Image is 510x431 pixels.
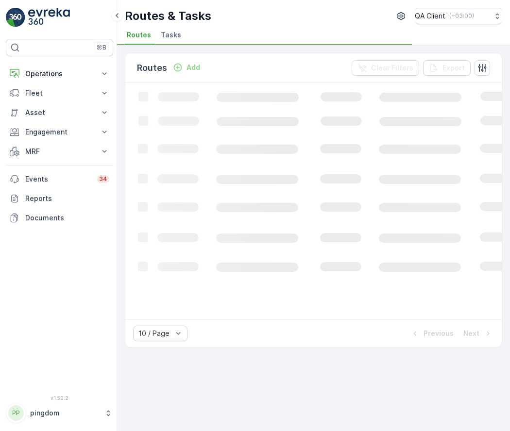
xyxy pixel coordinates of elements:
[6,208,113,228] a: Documents
[25,147,94,156] p: MRF
[6,122,113,142] button: Engagement
[371,63,413,73] p: Clear Filters
[97,44,106,51] p: ⌘B
[352,60,419,76] button: Clear Filters
[25,127,94,137] p: Engagement
[6,189,113,208] a: Reports
[30,408,100,418] p: pingdom
[127,30,151,40] span: Routes
[8,405,24,421] div: PP
[25,88,94,98] p: Fleet
[415,11,445,21] p: QA Client
[424,329,454,338] p: Previous
[25,174,91,184] p: Events
[442,63,465,73] p: Export
[6,64,113,83] button: Operations
[137,61,167,75] p: Routes
[99,175,107,183] p: 34
[6,169,113,189] a: Events34
[25,213,109,223] p: Documents
[6,8,25,27] img: logo
[25,69,94,79] p: Operations
[6,403,113,423] button: PPpingdom
[6,395,113,401] span: v 1.50.2
[6,142,113,161] button: MRF
[6,83,113,103] button: Fleet
[25,108,94,117] p: Asset
[409,328,455,339] button: Previous
[187,63,200,72] p: Add
[169,62,204,73] button: Add
[463,329,479,338] p: Next
[415,8,502,24] button: QA Client(+03:00)
[6,103,113,122] button: Asset
[449,12,474,20] p: ( +03:00 )
[28,8,70,27] img: logo_light-DOdMpM7g.png
[462,328,494,339] button: Next
[423,60,471,76] button: Export
[25,194,109,203] p: Reports
[125,8,211,24] p: Routes & Tasks
[161,30,181,40] span: Tasks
